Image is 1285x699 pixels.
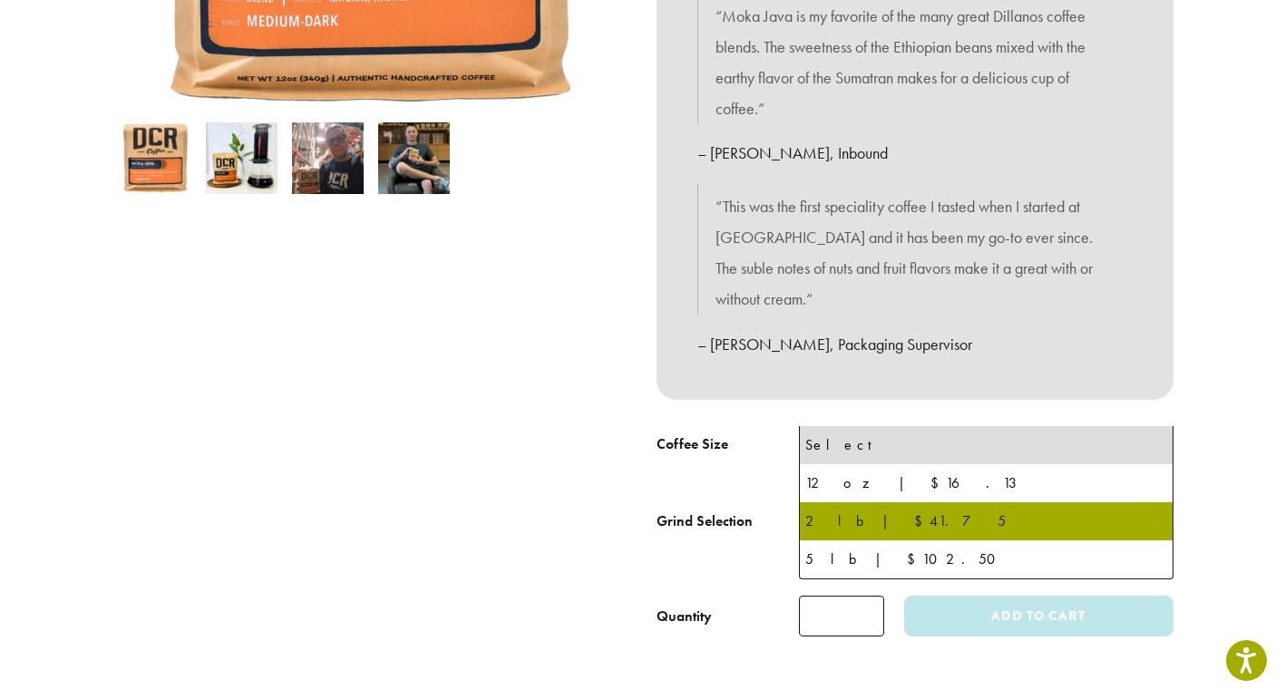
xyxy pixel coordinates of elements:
[697,329,1133,360] p: – [PERSON_NAME], Packaging Supervisor
[657,606,712,627] div: Quantity
[657,509,799,535] label: Grind Selection
[805,508,1167,535] div: 2 lb | $41.75
[697,138,1133,169] p: – [PERSON_NAME], Inbound
[206,122,277,194] img: Moka Java - Image 2
[805,546,1167,573] div: 5 lb | $102.50
[657,432,799,458] label: Coffee Size
[800,426,1173,464] li: Select
[716,1,1115,123] p: “Moka Java is my favorite of the many great Dillanos coffee blends. The sweetness of the Ethiopia...
[799,596,884,636] input: Product quantity
[120,122,191,194] img: Moka Java
[378,122,450,194] img: Alex Miller chooses Moka Java 2021
[805,470,1167,497] div: 12 oz | $16.13
[292,122,364,194] img: Moka Java - Image 3
[904,596,1173,636] button: Add to cart
[716,191,1115,314] p: “This was the first speciality coffee I tasted when I started at [GEOGRAPHIC_DATA] and it has bee...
